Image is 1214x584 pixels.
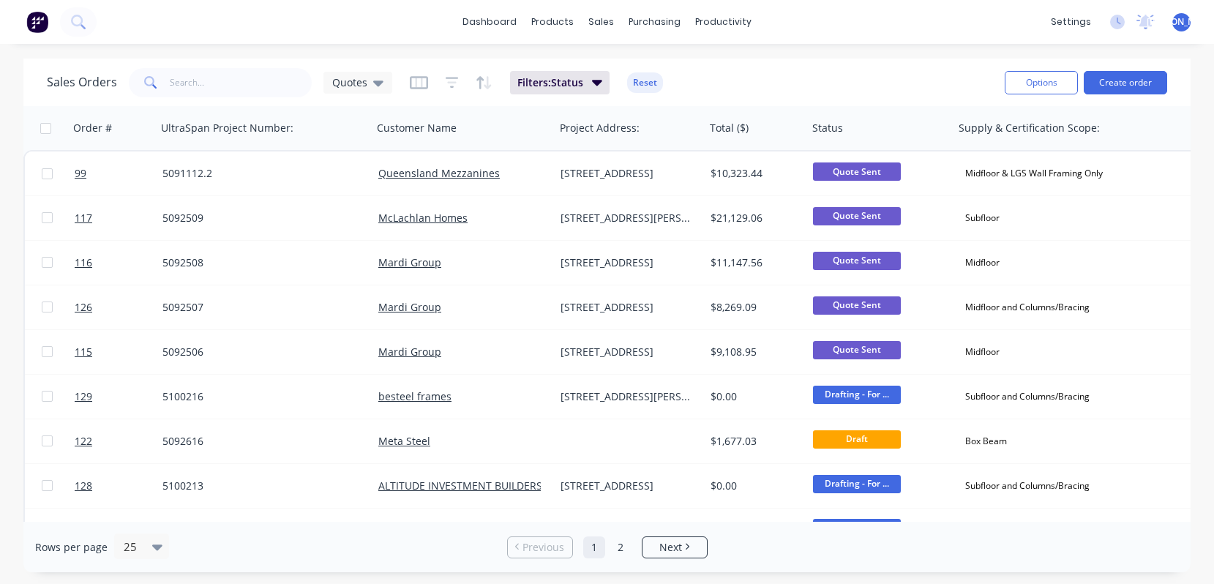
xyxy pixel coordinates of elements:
[959,298,1095,317] div: Midfloor and Columns/Bracing
[711,479,797,493] div: $0.00
[75,479,92,493] span: 128
[75,330,162,374] a: 115
[75,300,92,315] span: 126
[959,387,1095,406] div: Subfloor and Columns/Bracing
[711,211,797,225] div: $21,129.06
[378,255,441,269] a: Mardi Group
[455,11,524,33] a: dashboard
[583,536,605,558] a: Page 1 is your current page
[378,389,451,403] a: besteel frames
[75,434,92,449] span: 122
[812,121,843,135] div: Status
[561,479,692,493] div: [STREET_ADDRESS]
[711,345,797,359] div: $9,108.95
[47,75,117,89] h1: Sales Orders
[610,536,632,558] a: Page 2
[959,209,1005,228] div: Subfloor
[501,536,713,558] ul: Pagination
[813,386,901,404] span: Drafting - For ...
[75,196,162,240] a: 117
[1043,11,1098,33] div: settings
[75,375,162,419] a: 129
[517,75,583,90] span: Filters: Status
[162,255,356,270] div: 5092508
[561,345,692,359] div: [STREET_ADDRESS]
[162,345,356,359] div: 5092506
[688,11,759,33] div: productivity
[75,464,162,508] a: 128
[35,540,108,555] span: Rows per page
[75,345,92,359] span: 115
[813,252,901,270] span: Quote Sent
[378,211,468,225] a: McLachlan Homes
[711,300,797,315] div: $8,269.09
[627,72,663,93] button: Reset
[711,434,797,449] div: $1,677.03
[378,166,500,180] a: Queensland Mezzanines
[959,164,1109,183] div: Midfloor & LGS Wall Framing Only
[26,11,48,33] img: Factory
[75,389,92,404] span: 129
[813,341,901,359] span: Quote Sent
[75,241,162,285] a: 116
[162,479,356,493] div: 5100213
[561,211,692,225] div: [STREET_ADDRESS][PERSON_NAME]
[560,121,640,135] div: Project Address:
[959,253,1005,272] div: Midfloor
[508,540,572,555] a: Previous page
[813,207,901,225] span: Quote Sent
[378,479,584,493] a: ALTITUDE INVESTMENT BUILDERS PTY LTD
[332,75,367,90] span: Quotes
[561,166,692,181] div: [STREET_ADDRESS]
[162,389,356,404] div: 5100216
[522,540,564,555] span: Previous
[378,300,441,314] a: Mardi Group
[959,342,1005,362] div: Midfloor
[813,296,901,315] span: Quote Sent
[561,255,692,270] div: [STREET_ADDRESS]
[75,509,162,553] a: 127
[170,68,312,97] input: Search...
[711,166,797,181] div: $10,323.44
[959,520,1095,539] div: Subfloor and Columns/Bracing
[1084,71,1167,94] button: Create order
[813,475,901,493] span: Drafting - For ...
[813,519,901,537] span: Drafting - For ...
[524,11,581,33] div: products
[711,255,797,270] div: $11,147.56
[642,540,707,555] a: Next page
[561,389,692,404] div: [STREET_ADDRESS][PERSON_NAME]
[510,71,610,94] button: Filters:Status
[161,121,293,135] div: UltraSpan Project Number:
[959,432,1013,451] div: Box Beam
[959,476,1095,495] div: Subfloor and Columns/Bracing
[75,151,162,195] a: 99
[659,540,682,555] span: Next
[75,211,92,225] span: 117
[162,300,356,315] div: 5092507
[581,11,621,33] div: sales
[75,166,86,181] span: 99
[711,389,797,404] div: $0.00
[621,11,688,33] div: purchasing
[959,121,1100,135] div: Supply & Certification Scope:
[162,211,356,225] div: 5092509
[1005,71,1078,94] button: Options
[813,162,901,181] span: Quote Sent
[75,419,162,463] a: 122
[378,434,430,448] a: Meta Steel
[75,285,162,329] a: 126
[813,430,901,449] span: Draft
[162,166,356,181] div: 5091112.2
[710,121,749,135] div: Total ($)
[162,434,356,449] div: 5092616
[378,345,441,359] a: Mardi Group
[561,300,692,315] div: [STREET_ADDRESS]
[377,121,457,135] div: Customer Name
[73,121,112,135] div: Order #
[75,255,92,270] span: 116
